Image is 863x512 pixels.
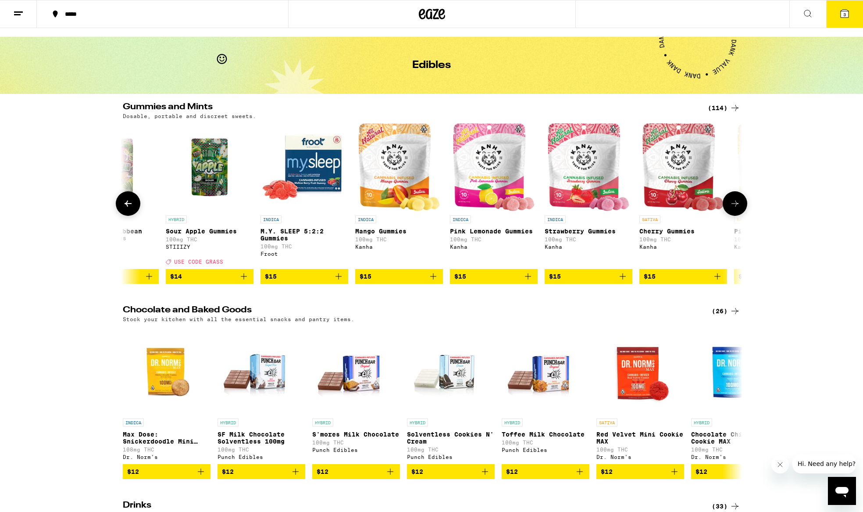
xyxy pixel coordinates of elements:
[545,269,632,284] button: Add to bag
[355,215,376,223] p: INDICA
[596,326,684,414] img: Dr. Norm's - Red Velvet Mini Cookie MAX
[642,123,724,211] img: Kanha - Cherry Gummies
[407,464,495,479] button: Add to bag
[360,273,371,280] span: $15
[826,0,863,28] button: 3
[218,454,305,460] div: Punch Edibles
[712,306,740,316] a: (26)
[411,468,423,475] span: $12
[545,215,566,223] p: INDICA
[355,123,443,269] a: Open page for Mango Gummies from Kanha
[738,273,750,280] span: $15
[734,123,822,269] a: Open page for Pineapple Gummies from Kanha
[639,215,660,223] p: SATIVA
[123,447,210,452] p: 108mg THC
[312,419,333,426] p: HYBRID
[260,123,348,269] a: Open page for M.Y. SLEEP 5:2:2 Gummies from Froot
[695,468,707,475] span: $12
[734,215,755,223] p: SATIVA
[771,456,789,473] iframe: Close message
[260,215,282,223] p: INDICA
[545,236,632,242] p: 100mg THC
[691,447,779,452] p: 100mg THC
[218,326,305,414] img: Punch Edibles - SF Milk Chocolate Solventless 100mg
[407,326,495,414] img: Punch Edibles - Solventless Cookies N' Cream
[260,251,348,257] div: Froot
[123,431,210,445] p: Max Dose: Snickerdoodle Mini Cookie - Indica
[596,464,684,479] button: Add to bag
[596,454,684,460] div: Dr. Norm's
[312,431,400,438] p: S'mores Milk Chocolate
[734,244,822,250] div: Kanha
[545,123,632,269] a: Open page for Strawberry Gummies from Kanha
[734,236,822,242] p: 100mg THC
[596,326,684,464] a: Open page for Red Velvet Mini Cookie MAX from Dr. Norm's
[712,501,740,512] a: (33)
[123,326,210,414] img: Dr. Norm's - Max Dose: Snickerdoodle Mini Cookie - Indica
[792,454,856,473] iframe: Message from company
[639,228,727,235] p: Cherry Gummies
[502,326,589,464] a: Open page for Toffee Milk Chocolate from Punch Edibles
[639,123,727,269] a: Open page for Cherry Gummies from Kanha
[548,123,630,211] img: Kanha - Strawberry Gummies
[166,228,253,235] p: Sour Apple Gummies
[260,123,348,211] img: Froot - M.Y. SLEEP 5:2:2 Gummies
[734,269,822,284] button: Add to bag
[260,243,348,249] p: 100mg THC
[639,236,727,242] p: 100mg THC
[691,454,779,460] div: Dr. Norm's
[265,273,277,280] span: $15
[355,228,443,235] p: Mango Gummies
[412,60,451,71] h1: Edibles
[545,228,632,235] p: Strawberry Gummies
[596,447,684,452] p: 100mg THC
[123,306,697,316] h2: Chocolate and Baked Goods
[407,454,495,460] div: Punch Edibles
[502,326,589,414] img: Punch Edibles - Toffee Milk Chocolate
[312,440,400,445] p: 100mg THC
[450,244,538,250] div: Kanha
[170,273,182,280] span: $14
[260,269,348,284] button: Add to bag
[166,236,253,242] p: 100mg THC
[123,316,354,322] p: Stock your kitchen with all the essential snacks and pantry items.
[691,419,712,426] p: HYBRID
[639,244,727,250] div: Kanha
[450,269,538,284] button: Add to bag
[691,431,779,445] p: Chocolate Chip Mini Cookie MAX
[166,123,253,269] a: Open page for Sour Apple Gummies from STIIIZY
[407,326,495,464] a: Open page for Solventless Cookies N' Cream from Punch Edibles
[355,269,443,284] button: Add to bag
[123,113,256,119] p: Dosable, portable and discreet sweets.
[312,326,400,464] a: Open page for S'mores Milk Chocolate from Punch Edibles
[312,326,400,414] img: Punch Edibles - S'mores Milk Chocolate
[260,228,348,242] p: M.Y. SLEEP 5:2:2 Gummies
[450,228,538,235] p: Pink Lemonade Gummies
[312,447,400,453] div: Punch Edibles
[502,419,523,426] p: HYBRID
[506,468,518,475] span: $12
[450,236,538,242] p: 100mg THC
[317,468,328,475] span: $12
[407,431,495,445] p: Solventless Cookies N' Cream
[166,215,187,223] p: HYBRID
[708,103,740,113] a: (114)
[407,447,495,452] p: 100mg THC
[644,273,656,280] span: $15
[355,236,443,242] p: 100mg THC
[450,123,538,269] a: Open page for Pink Lemonade Gummies from Kanha
[502,431,589,438] p: Toffee Milk Chocolate
[355,244,443,250] div: Kanha
[218,464,305,479] button: Add to bag
[166,244,253,250] div: STIIIZY
[691,326,779,464] a: Open page for Chocolate Chip Mini Cookie MAX from Dr. Norm's
[549,273,561,280] span: $15
[123,464,210,479] button: Add to bag
[639,269,727,284] button: Add to bag
[734,228,822,235] p: Pineapple Gummies
[691,326,779,414] img: Dr. Norm's - Chocolate Chip Mini Cookie MAX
